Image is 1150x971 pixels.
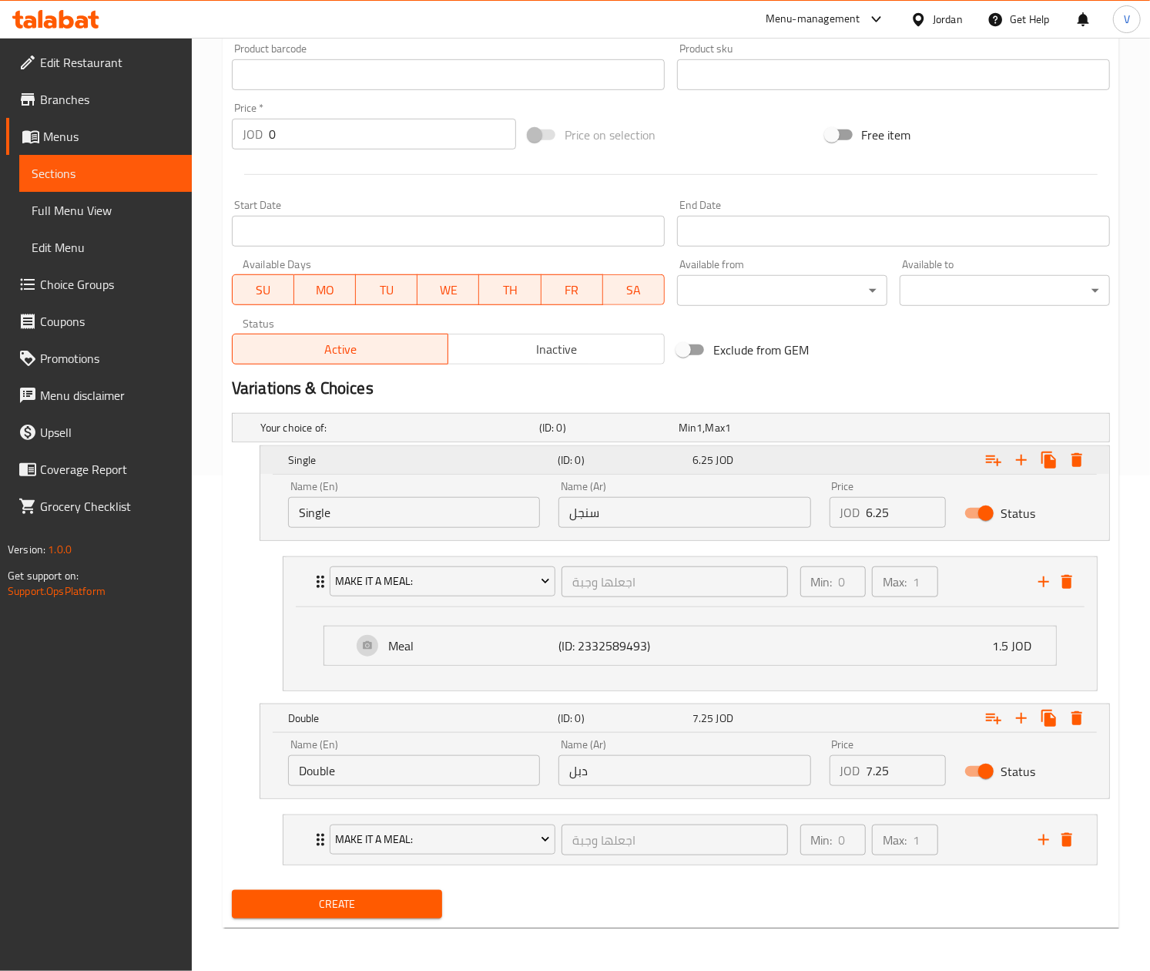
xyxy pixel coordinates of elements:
a: Grocery Checklist [6,488,192,525]
span: Menu disclaimer [40,386,179,405]
span: Upsell [40,423,179,442]
div: Expand [283,815,1097,865]
input: Please enter price [867,755,947,786]
span: FR [548,279,597,301]
button: delete [1055,570,1078,593]
p: Max: [883,573,907,591]
span: TU [362,279,411,301]
span: Full Menu View [32,201,179,220]
button: add [1032,828,1055,852]
button: SA [603,274,665,305]
a: Upsell [6,414,192,451]
button: Add choice group [980,446,1008,474]
span: Edit Menu [32,238,179,257]
span: Make It A Meal: [335,830,550,849]
span: 1 [696,418,702,438]
span: Free item [862,126,911,144]
h5: (ID: 0) [558,452,686,468]
p: JOD [243,125,263,143]
div: Expand [260,446,1109,474]
div: Menu-management [766,10,860,29]
input: Please enter price [867,497,947,528]
p: JOD [840,761,860,780]
input: Please enter product barcode [232,59,665,90]
input: Enter name Ar [558,497,810,528]
input: Enter name Ar [558,755,810,786]
div: ​ [900,275,1110,306]
h5: (ID: 0) [539,420,672,435]
span: SU [239,279,288,301]
button: Active [232,334,449,365]
button: WE [417,274,479,305]
span: Create [244,895,430,914]
span: Get support on: [8,566,79,586]
p: Min: [811,573,833,591]
button: FR [541,274,603,305]
span: Min [679,418,696,438]
span: Branches [40,90,179,109]
p: (ID: 2332589493) [558,637,672,655]
span: Status [1001,762,1035,781]
h2: Variations & Choices [232,377,1110,400]
span: 6.25 [692,450,714,470]
a: Menus [6,118,192,155]
button: Make It A Meal: [330,566,555,597]
a: Menu disclaimer [6,377,192,414]
p: 1.5 JOD [992,637,1044,655]
span: Status [1001,504,1035,522]
button: TU [356,274,417,305]
a: Full Menu View [19,192,192,229]
span: Coverage Report [40,460,179,479]
p: Meal [388,637,558,655]
button: SU [232,274,294,305]
span: Exclude from GEM [713,341,809,359]
button: delete [1055,828,1078,852]
span: SA [609,279,659,301]
span: MO [300,279,350,301]
a: Edit Menu [19,229,192,266]
a: Coupons [6,303,192,340]
span: Sections [32,164,179,183]
span: 1 [725,418,731,438]
button: Add choice group [980,704,1008,732]
span: Version: [8,539,45,559]
a: Choice Groups [6,266,192,303]
a: Support.OpsPlatform [8,581,106,601]
a: Edit Restaurant [6,44,192,81]
span: Inactive [454,338,659,361]
h5: (ID: 0) [558,711,686,726]
span: Edit Restaurant [40,53,179,72]
input: Please enter product sku [677,59,1110,90]
input: Please enter price [269,119,516,150]
button: MO [294,274,356,305]
button: Clone new choice [1035,704,1063,732]
h5: Double [288,711,552,726]
span: Menus [43,127,179,146]
span: 7.25 [692,708,714,728]
li: Expand [270,808,1110,872]
span: JOD [716,450,733,470]
button: Create [232,890,442,919]
button: Add new choice [1008,704,1035,732]
div: Jordan [933,11,963,28]
input: Enter name En [288,497,540,528]
span: Choice Groups [40,275,179,294]
span: 1.0.0 [48,539,72,559]
div: ​ [677,275,887,306]
span: JOD [716,708,733,728]
a: Branches [6,81,192,118]
div: Expand [324,627,1056,665]
span: V [1124,11,1130,28]
p: Max: [883,831,907,849]
span: Grocery Checklist [40,497,179,516]
span: Active [239,338,443,361]
span: Make It A Meal: [335,572,550,591]
span: Price on selection [565,126,655,144]
span: Promotions [40,349,179,368]
li: ExpandExpand [270,550,1110,697]
h5: Your choice of: [260,420,533,435]
div: Expand [260,704,1109,732]
a: Coverage Report [6,451,192,488]
button: add [1032,570,1055,593]
div: Expand [233,414,1109,442]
